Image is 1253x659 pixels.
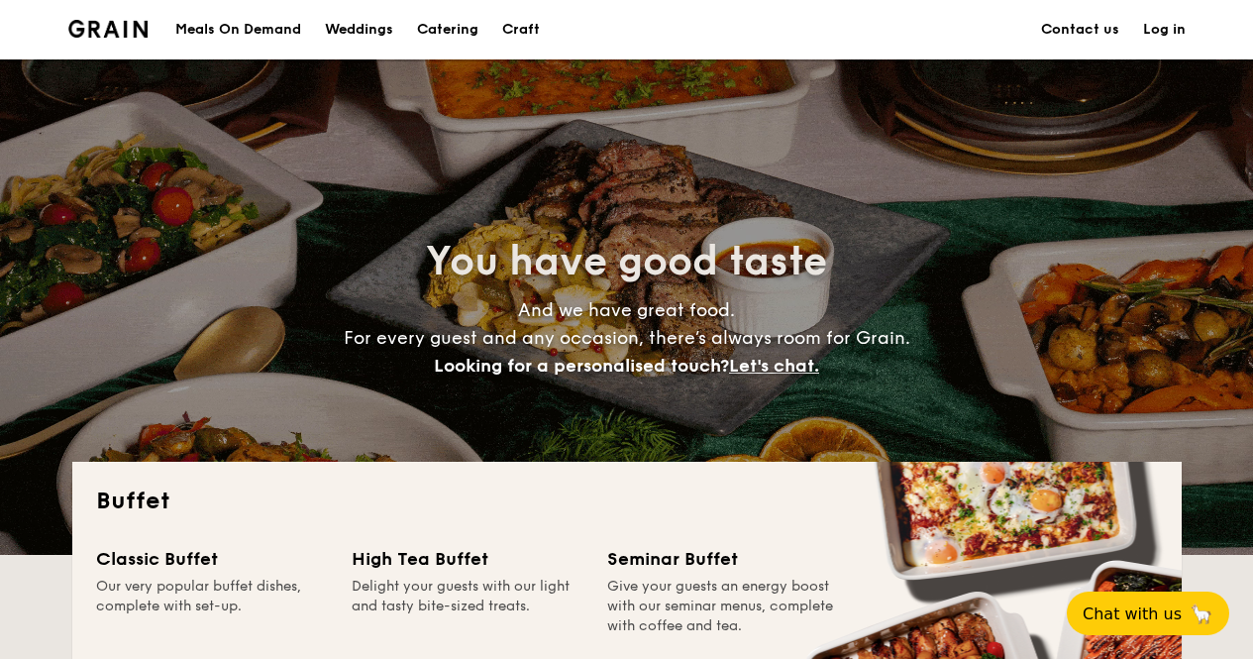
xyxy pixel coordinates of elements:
a: Logotype [68,20,149,38]
div: Our very popular buffet dishes, complete with set-up. [96,577,328,636]
img: Grain [68,20,149,38]
div: Classic Buffet [96,545,328,573]
span: Let's chat. [729,355,819,377]
span: 🦙 [1190,603,1213,625]
div: Give your guests an energy boost with our seminar menus, complete with coffee and tea. [607,577,839,636]
span: Chat with us [1083,604,1182,623]
h2: Buffet [96,486,1158,517]
span: You have good taste [426,238,827,285]
span: And we have great food. For every guest and any occasion, there’s always room for Grain. [344,299,910,377]
div: Seminar Buffet [607,545,839,573]
span: Looking for a personalised touch? [434,355,729,377]
div: Delight your guests with our light and tasty bite-sized treats. [352,577,583,636]
div: High Tea Buffet [352,545,583,573]
button: Chat with us🦙 [1067,592,1229,635]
